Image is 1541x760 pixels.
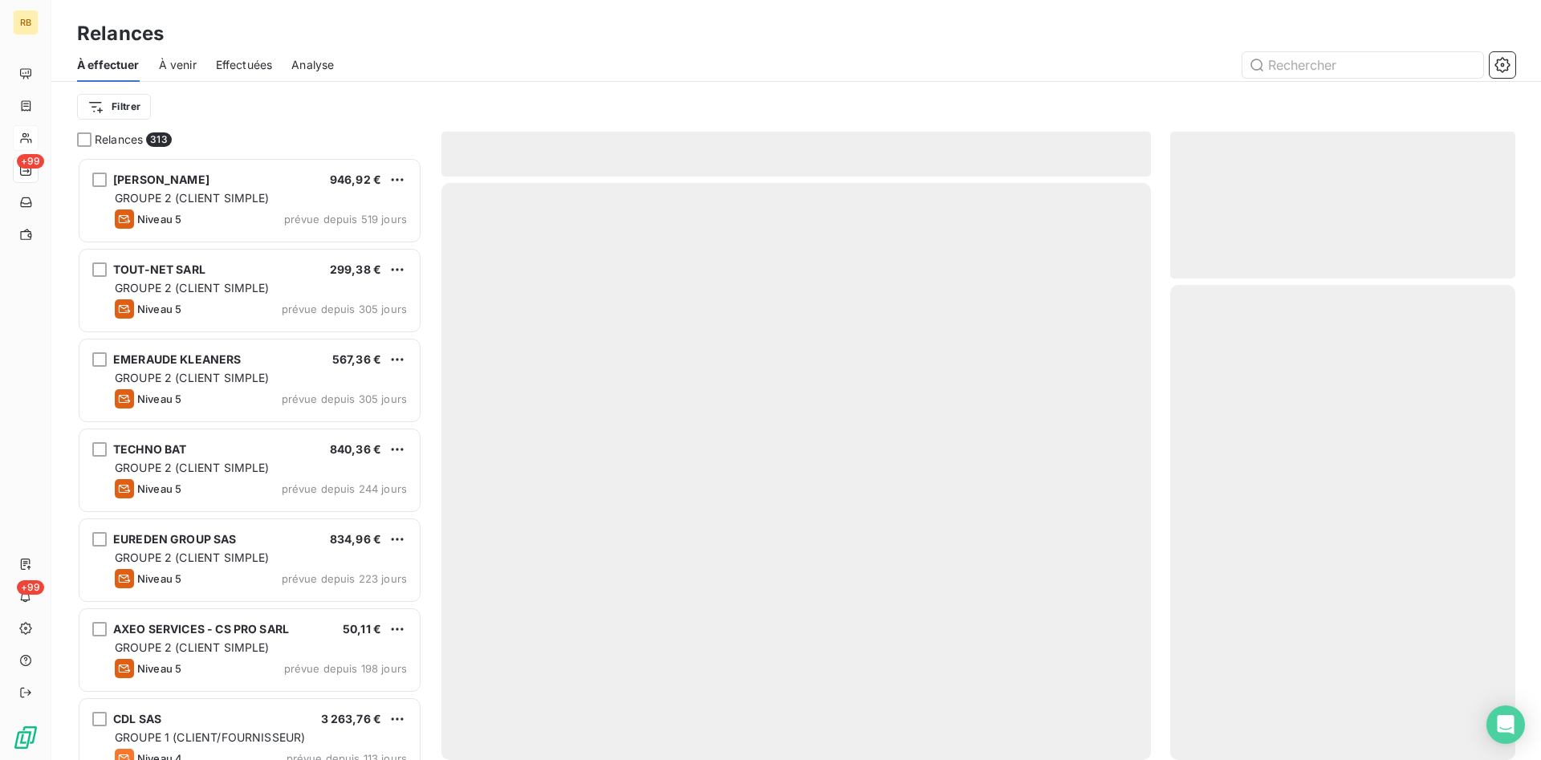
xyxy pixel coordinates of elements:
span: prévue depuis 305 jours [282,303,407,315]
span: EMERAUDE KLEANERS [113,352,242,366]
span: 567,36 € [332,352,381,366]
span: [PERSON_NAME] [113,173,209,186]
span: Niveau 5 [137,662,181,675]
div: RB [13,10,39,35]
span: 834,96 € [330,532,381,546]
input: Rechercher [1242,52,1483,78]
span: TECHNO BAT [113,442,187,456]
span: À effectuer [77,57,140,73]
span: +99 [17,580,44,595]
span: AXEO SERVICES - CS PRO SARL [113,622,289,636]
span: 840,36 € [330,442,381,456]
span: GROUPE 2 (CLIENT SIMPLE) [115,640,270,654]
span: GROUPE 2 (CLIENT SIMPLE) [115,371,270,384]
div: grid [77,157,422,760]
span: 3 263,76 € [321,712,382,725]
span: GROUPE 2 (CLIENT SIMPLE) [115,551,270,564]
span: GROUPE 2 (CLIENT SIMPLE) [115,281,270,295]
span: Niveau 5 [137,392,181,405]
span: TOUT-NET SARL [113,262,205,276]
h3: Relances [77,19,164,48]
span: À venir [159,57,197,73]
span: Niveau 5 [137,482,181,495]
span: EUREDEN GROUP SAS [113,532,237,546]
span: CDL SAS [113,712,161,725]
span: prévue depuis 244 jours [282,482,407,495]
span: 313 [146,132,171,147]
span: 946,92 € [330,173,381,186]
span: Niveau 5 [137,213,181,226]
span: GROUPE 2 (CLIENT SIMPLE) [115,191,270,205]
span: Niveau 5 [137,303,181,315]
span: Effectuées [216,57,273,73]
span: Analyse [291,57,334,73]
span: prévue depuis 223 jours [282,572,407,585]
span: prévue depuis 305 jours [282,392,407,405]
span: Niveau 5 [137,572,181,585]
span: 50,11 € [343,622,381,636]
img: Logo LeanPay [13,725,39,750]
span: prévue depuis 519 jours [284,213,407,226]
span: prévue depuis 198 jours [284,662,407,675]
span: +99 [17,154,44,169]
div: Open Intercom Messenger [1486,705,1525,744]
button: Filtrer [77,94,151,120]
span: GROUPE 2 (CLIENT SIMPLE) [115,461,270,474]
span: 299,38 € [330,262,381,276]
span: Relances [95,132,143,148]
span: GROUPE 1 (CLIENT/FOURNISSEUR) [115,730,305,744]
